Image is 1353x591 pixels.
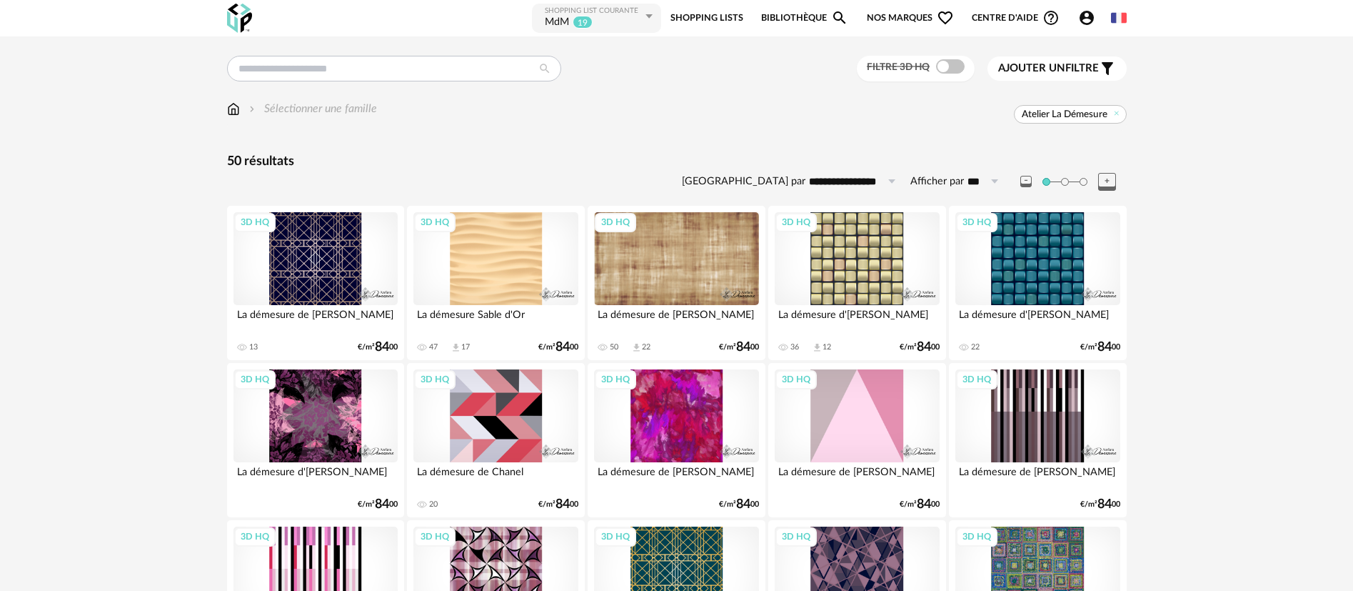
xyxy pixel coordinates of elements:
div: 3D HQ [414,527,456,546]
a: 3D HQ La démesure de [PERSON_NAME] €/m²8400 [949,363,1126,517]
div: €/m² 00 [1080,500,1120,510]
div: €/m² 00 [358,500,398,510]
div: 3D HQ [234,527,276,546]
span: Filtre 3D HQ [867,62,930,72]
span: Download icon [631,342,642,353]
div: 50 résultats [227,154,1127,170]
span: Help Circle Outline icon [1042,9,1060,26]
div: €/m² 00 [719,342,759,352]
div: 36 [790,342,799,352]
a: 3D HQ La démesure de [PERSON_NAME] €/m²8400 [768,363,945,517]
div: 3D HQ [595,370,636,389]
img: OXP [227,4,252,33]
a: Shopping Lists [670,2,743,34]
a: BibliothèqueMagnify icon [761,2,848,34]
div: La démesure de [PERSON_NAME] [233,305,398,334]
span: Account Circle icon [1078,9,1102,26]
div: La démesure de [PERSON_NAME] [594,462,758,491]
div: 3D HQ [775,527,817,546]
div: 3D HQ [414,370,456,389]
span: 84 [375,500,389,510]
span: 84 [736,342,750,352]
div: €/m² 00 [900,342,940,352]
a: 3D HQ La démesure d'[PERSON_NAME] €/m²8400 [227,363,404,517]
button: Ajouter unfiltre Filter icon [987,56,1127,81]
span: Filter icon [1099,60,1116,77]
div: €/m² 00 [719,500,759,510]
div: La démesure Sable d'Or [413,305,578,334]
div: €/m² 00 [1080,342,1120,352]
div: 3D HQ [595,527,636,546]
div: MdM [545,16,569,30]
span: 84 [917,342,931,352]
div: 3D HQ [775,213,817,232]
div: 20 [429,500,438,510]
div: 22 [971,342,980,352]
div: 17 [461,342,470,352]
span: Heart Outline icon [937,9,954,26]
span: Atelier La Démesure [1022,108,1107,121]
a: 3D HQ La démesure de [PERSON_NAME] 50 Download icon 22 €/m²8400 [588,206,765,360]
div: 50 [610,342,618,352]
div: 3D HQ [414,213,456,232]
div: La démesure d'[PERSON_NAME] [955,305,1120,334]
div: 12 [823,342,831,352]
a: 3D HQ La démesure de [PERSON_NAME] €/m²8400 [588,363,765,517]
div: €/m² 00 [538,342,578,352]
div: Shopping List courante [545,6,642,16]
div: 3D HQ [234,213,276,232]
div: 3D HQ [595,213,636,232]
span: 84 [1097,342,1112,352]
div: 13 [249,342,258,352]
div: La démesure de [PERSON_NAME] [775,462,939,491]
span: Download icon [451,342,461,353]
div: 47 [429,342,438,352]
a: 3D HQ La démesure d'[PERSON_NAME] 36 Download icon 12 €/m²8400 [768,206,945,360]
sup: 19 [573,16,593,29]
a: 3D HQ La démesure d'[PERSON_NAME] 22 €/m²8400 [949,206,1126,360]
span: 84 [917,500,931,510]
a: 3D HQ La démesure Sable d'Or 47 Download icon 17 €/m²8400 [407,206,584,360]
div: La démesure de [PERSON_NAME] [594,305,758,334]
a: 3D HQ La démesure de [PERSON_NAME] 13 €/m²8400 [227,206,404,360]
div: 22 [642,342,650,352]
img: fr [1111,10,1127,26]
div: La démesure de [PERSON_NAME] [955,462,1120,491]
span: Magnify icon [831,9,848,26]
span: 84 [736,500,750,510]
div: 3D HQ [234,370,276,389]
label: [GEOGRAPHIC_DATA] par [682,175,805,189]
div: €/m² 00 [358,342,398,352]
img: svg+xml;base64,PHN2ZyB3aWR0aD0iMTYiIGhlaWdodD0iMTciIHZpZXdCb3g9IjAgMCAxNiAxNyIgZmlsbD0ibm9uZSIgeG... [227,101,240,117]
span: 84 [555,500,570,510]
span: Centre d'aideHelp Circle Outline icon [972,9,1060,26]
span: Nos marques [867,2,954,34]
div: La démesure de Chanel [413,462,578,491]
div: La démesure d'[PERSON_NAME] [233,462,398,491]
div: Sélectionner une famille [246,101,377,117]
div: 3D HQ [956,527,997,546]
span: Download icon [812,342,823,353]
div: €/m² 00 [538,500,578,510]
span: 84 [555,342,570,352]
span: filtre [998,61,1099,76]
div: €/m² 00 [900,500,940,510]
span: 84 [1097,500,1112,510]
span: Account Circle icon [1078,9,1095,26]
span: Ajouter un [998,63,1065,74]
label: Afficher par [910,175,964,189]
div: 3D HQ [775,370,817,389]
a: 3D HQ La démesure de Chanel 20 €/m²8400 [407,363,584,517]
img: svg+xml;base64,PHN2ZyB3aWR0aD0iMTYiIGhlaWdodD0iMTYiIHZpZXdCb3g9IjAgMCAxNiAxNiIgZmlsbD0ibm9uZSIgeG... [246,101,258,117]
div: 3D HQ [956,370,997,389]
div: 3D HQ [956,213,997,232]
div: La démesure d'[PERSON_NAME] [775,305,939,334]
span: 84 [375,342,389,352]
